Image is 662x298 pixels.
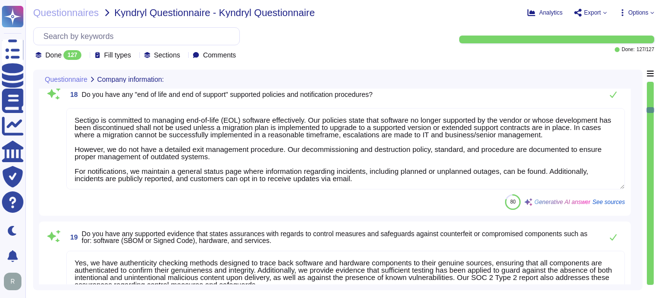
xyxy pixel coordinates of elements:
[154,52,180,58] span: Sections
[2,271,28,292] button: user
[203,52,236,58] span: Comments
[115,8,315,18] span: Kyndryl Questionnaire - Kyndryl Questionnaire
[534,199,590,205] span: Generative AI answer
[622,47,635,52] span: Done:
[66,251,625,296] textarea: Yes, we have authenticity checking methods designed to trace back software and hardware component...
[104,52,131,58] span: Fill types
[82,91,373,98] span: Do you have any "end of life and end of support" supported policies and notification procedures?
[82,230,587,244] span: Do you have any supported evidence that states assurances with regards to control measures and sa...
[66,91,78,98] span: 18
[637,47,654,52] span: 127 / 127
[45,76,87,83] span: Questionnaire
[4,273,21,290] img: user
[628,10,648,16] span: Options
[45,52,61,58] span: Done
[63,50,81,60] div: 127
[592,199,625,205] span: See sources
[97,76,164,83] span: Company information:
[527,9,563,17] button: Analytics
[584,10,601,16] span: Export
[66,234,78,241] span: 19
[33,8,99,18] span: Questionnaires
[510,199,516,205] span: 80
[539,10,563,16] span: Analytics
[66,108,625,189] textarea: Sectigo is committed to managing end-of-life (EOL) software effectively. Our policies state that ...
[39,28,239,45] input: Search by keywords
